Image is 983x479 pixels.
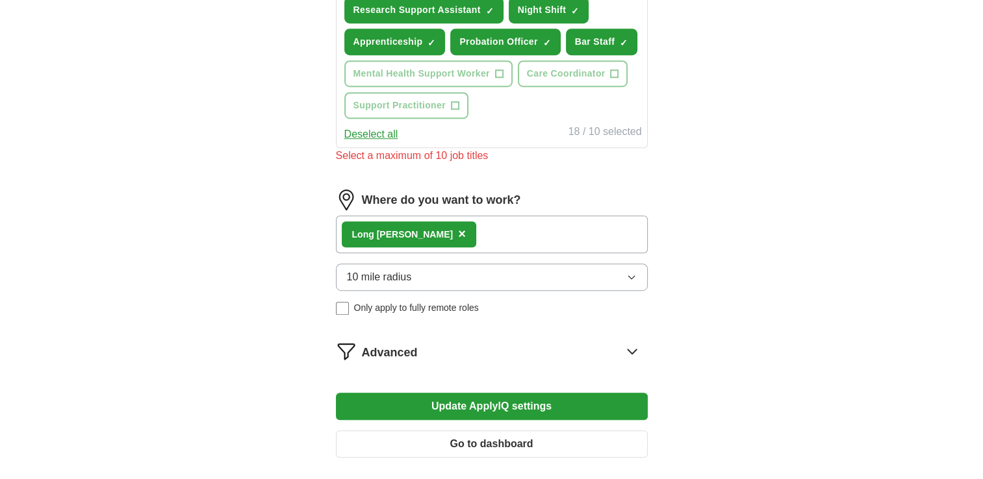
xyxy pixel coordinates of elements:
[353,99,446,112] span: Support Practitioner
[486,6,494,16] span: ✓
[620,38,628,48] span: ✓
[347,269,412,285] span: 10 mile radius
[575,35,615,49] span: Bar Staff
[458,227,466,241] span: ×
[344,92,468,119] button: Support Practitioner
[568,124,642,142] div: 18 / 10 selected
[344,60,513,87] button: Mental Health Support Worker
[352,228,453,241] div: Long [PERSON_NAME]
[518,60,628,87] button: Care Coordinator
[336,393,648,420] button: Update ApplyIQ settings
[353,3,481,17] span: Research Support Assistant
[458,225,466,244] button: ×
[336,148,648,164] div: Select a maximum of 10 job titles
[518,3,567,17] span: Night Shift
[566,29,638,55] button: Bar Staff✓
[336,430,648,458] button: Go to dashboard
[353,35,423,49] span: Apprenticeship
[527,67,606,80] span: Care Coordinator
[353,67,490,80] span: Mental Health Support Worker
[336,302,349,315] input: Only apply to fully remote roles
[354,301,479,315] span: Only apply to fully remote roles
[362,344,418,362] span: Advanced
[571,6,579,16] span: ✓
[362,191,521,209] label: Where do you want to work?
[543,38,551,48] span: ✓
[336,264,648,291] button: 10 mile radius
[344,127,398,142] button: Deselect all
[336,190,357,210] img: location.png
[459,35,537,49] span: Probation Officer
[344,29,446,55] button: Apprenticeship✓
[336,341,357,362] img: filter
[428,38,435,48] span: ✓
[450,29,560,55] button: Probation Officer✓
